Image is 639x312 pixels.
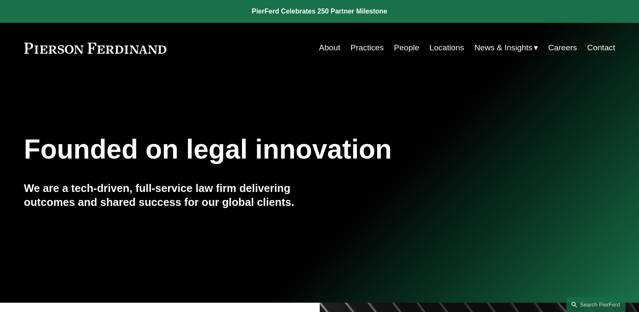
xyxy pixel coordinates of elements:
h1: Founded on legal innovation [24,134,517,165]
a: Practices [351,40,384,56]
h4: We are a tech-driven, full-service law firm delivering outcomes and shared success for our global... [24,181,320,209]
a: folder dropdown [474,40,538,56]
a: Contact [587,40,615,56]
span: News & Insights [474,41,533,55]
a: About [319,40,340,56]
a: Locations [430,40,464,56]
a: Search this site [566,297,625,312]
a: People [394,40,419,56]
a: Careers [548,40,577,56]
